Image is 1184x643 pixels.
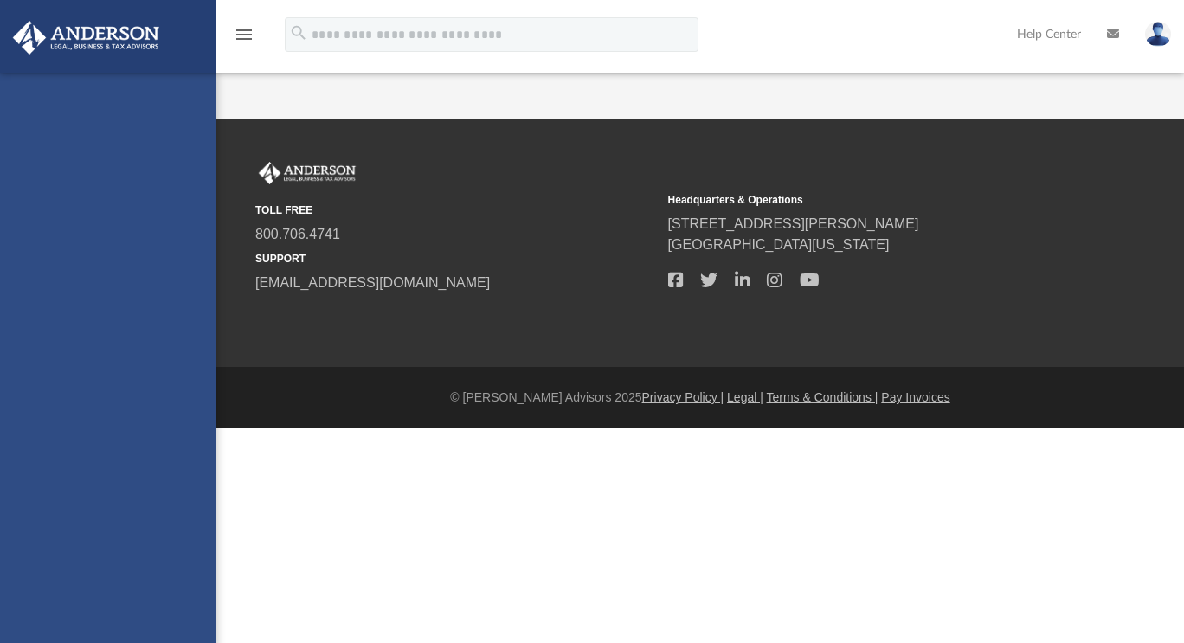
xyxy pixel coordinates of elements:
a: Pay Invoices [881,390,949,404]
small: SUPPORT [255,251,656,267]
a: Legal | [727,390,763,404]
a: Privacy Policy | [642,390,724,404]
a: [GEOGRAPHIC_DATA][US_STATE] [668,237,890,252]
a: 800.706.4741 [255,227,340,241]
i: menu [234,24,254,45]
i: search [289,23,308,42]
small: Headquarters & Operations [668,192,1069,208]
a: [EMAIL_ADDRESS][DOMAIN_NAME] [255,275,490,290]
img: User Pic [1145,22,1171,47]
img: Anderson Advisors Platinum Portal [255,162,359,184]
a: menu [234,33,254,45]
a: [STREET_ADDRESS][PERSON_NAME] [668,216,919,231]
small: TOLL FREE [255,203,656,218]
a: Terms & Conditions | [767,390,878,404]
div: © [PERSON_NAME] Advisors 2025 [216,389,1184,407]
img: Anderson Advisors Platinum Portal [8,21,164,55]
